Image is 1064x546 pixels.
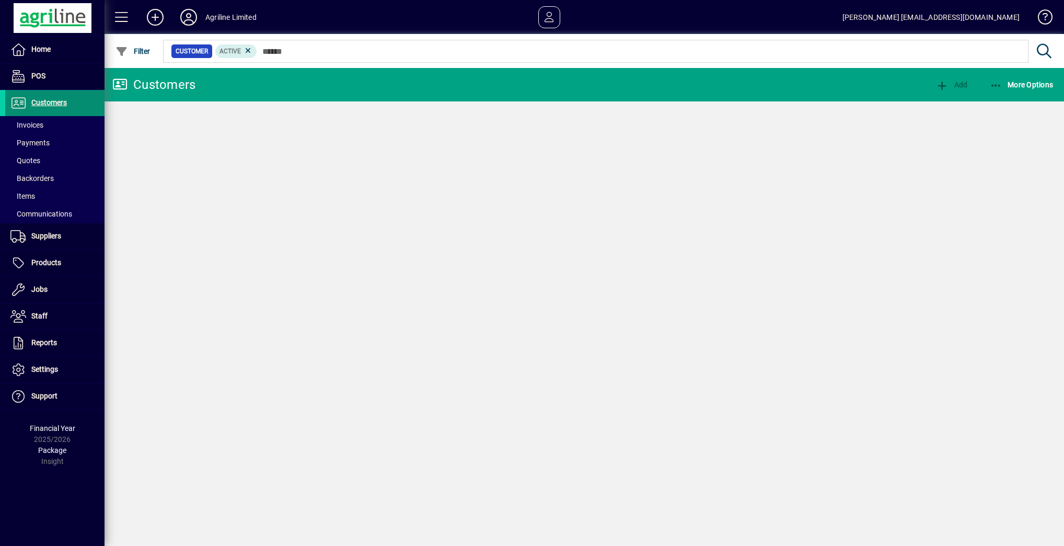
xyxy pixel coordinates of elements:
[10,174,54,183] span: Backorders
[219,48,241,55] span: Active
[5,303,105,329] a: Staff
[5,134,105,152] a: Payments
[38,446,66,454] span: Package
[31,392,57,400] span: Support
[10,121,43,129] span: Invoices
[5,383,105,409] a: Support
[5,187,105,205] a: Items
[5,169,105,187] a: Backorders
[112,76,195,93] div: Customers
[936,81,967,89] span: Add
[31,232,61,240] span: Suppliers
[205,9,257,26] div: Agriline Limited
[5,250,105,276] a: Products
[31,72,45,80] span: POS
[31,365,58,373] span: Settings
[990,81,1054,89] span: More Options
[31,45,51,53] span: Home
[933,75,970,94] button: Add
[31,258,61,267] span: Products
[215,44,257,58] mat-chip: Activation Status: Active
[5,37,105,63] a: Home
[5,357,105,383] a: Settings
[10,210,72,218] span: Communications
[113,42,153,61] button: Filter
[5,63,105,89] a: POS
[10,192,35,200] span: Items
[172,8,205,27] button: Profile
[176,46,208,56] span: Customer
[5,277,105,303] a: Jobs
[5,223,105,249] a: Suppliers
[5,152,105,169] a: Quotes
[5,205,105,223] a: Communications
[1030,2,1051,36] a: Knowledge Base
[31,98,67,107] span: Customers
[842,9,1020,26] div: [PERSON_NAME] [EMAIL_ADDRESS][DOMAIN_NAME]
[987,75,1056,94] button: More Options
[10,139,50,147] span: Payments
[31,338,57,347] span: Reports
[30,424,75,433] span: Financial Year
[5,330,105,356] a: Reports
[138,8,172,27] button: Add
[10,156,40,165] span: Quotes
[5,116,105,134] a: Invoices
[31,312,48,320] span: Staff
[115,47,151,55] span: Filter
[31,285,48,293] span: Jobs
